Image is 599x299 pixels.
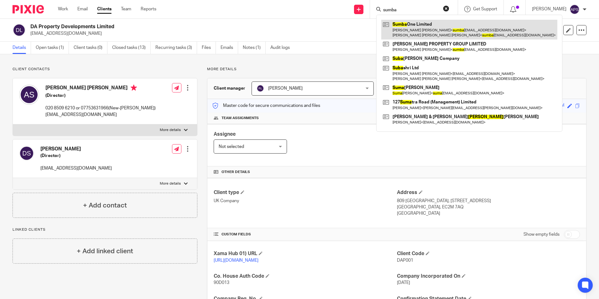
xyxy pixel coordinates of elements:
h4: Address [397,189,580,196]
h4: Company Incorporated On [397,273,580,280]
a: Details [13,42,31,54]
a: Audit logs [270,42,294,54]
a: Clients [97,6,112,12]
img: svg%3E [13,24,26,37]
i: Primary [131,85,137,91]
h4: CUSTOM FIELDS [214,232,397,237]
h4: Client type [214,189,397,196]
p: [EMAIL_ADDRESS][DOMAIN_NAME] [40,165,112,171]
a: Notes (1) [243,42,266,54]
p: 809 [GEOGRAPHIC_DATA], [STREET_ADDRESS] [397,198,580,204]
span: 90D013 [214,281,229,285]
a: Work [58,6,68,12]
span: Not selected [219,144,244,149]
p: More details [207,67,586,72]
p: Master code for secure communications and files [212,102,320,109]
a: Client tasks (0) [74,42,107,54]
p: 020 8509 6210 or 07753631966(New-[PERSON_NAME]) [45,105,156,111]
p: More details [160,128,181,133]
h4: Client Code [397,250,580,257]
h4: + Add contact [83,201,127,210]
img: svg%3E [257,85,264,92]
img: svg%3E [570,4,580,14]
h3: Client manager [214,85,245,92]
p: [GEOGRAPHIC_DATA] [397,210,580,217]
span: [PERSON_NAME] [268,86,303,91]
h4: [PERSON_NAME] [40,146,112,152]
p: [GEOGRAPHIC_DATA], EC2M 7AQ [397,204,580,210]
a: Closed tasks (13) [112,42,151,54]
h2: DA Property Developments Limited [30,24,407,30]
span: Other details [221,170,250,175]
span: Team assignments [221,116,259,121]
a: Recurring tasks (3) [155,42,197,54]
span: Assignee [214,132,236,137]
p: More details [160,181,181,186]
input: Search [383,8,439,13]
h4: + Add linked client [77,246,133,256]
a: Emails [221,42,238,54]
h4: Xama Hub 01) URL [214,250,397,257]
a: Open tasks (1) [36,42,69,54]
h5: (Director) [40,153,112,159]
p: Linked clients [13,227,197,232]
a: Email [77,6,88,12]
a: Files [202,42,216,54]
label: Show empty fields [523,231,560,238]
a: Reports [141,6,156,12]
span: DAP001 [397,258,413,263]
a: Team [121,6,131,12]
p: [PERSON_NAME] [532,6,566,12]
img: Pixie [13,5,44,13]
img: svg%3E [19,146,34,161]
h4: [PERSON_NAME] [PERSON_NAME] [45,85,156,92]
span: Get Support [473,7,497,11]
h4: Co. House Auth Code [214,273,397,280]
p: Client contacts [13,67,197,72]
img: svg%3E [19,85,39,105]
p: [EMAIL_ADDRESS][DOMAIN_NAME] [30,30,501,37]
a: [URL][DOMAIN_NAME] [214,258,258,263]
p: UK Company [214,198,397,204]
span: [DATE] [397,281,410,285]
button: Clear [443,5,449,12]
h5: (Director) [45,92,156,99]
p: [EMAIL_ADDRESS][DOMAIN_NAME] [45,112,156,118]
